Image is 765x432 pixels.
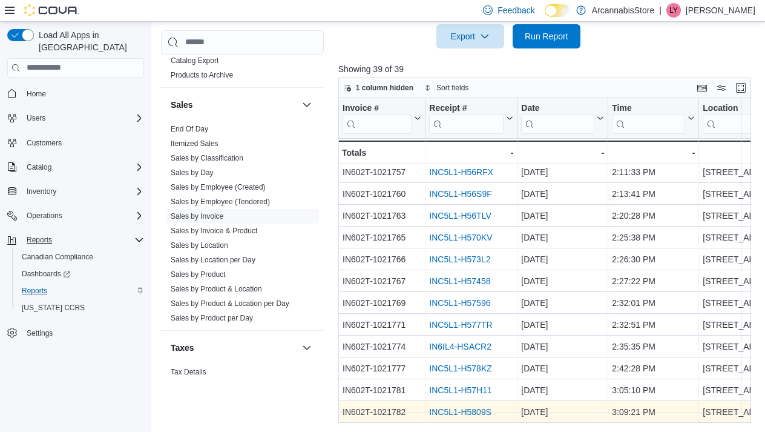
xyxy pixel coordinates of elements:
a: Sales by Product & Location [171,285,262,293]
div: Receipt # URL [429,102,504,133]
span: Reports [22,286,47,296]
div: IN602T-1021767 [343,274,421,288]
button: Settings [2,324,149,341]
a: Products to Archive [171,71,233,79]
button: Catalog [22,160,56,174]
button: Canadian Compliance [12,248,149,265]
div: 2:27:22 PM [612,274,695,288]
span: LY [669,3,678,18]
div: Time [612,102,685,114]
a: INC5L1-H56RFX [429,167,493,177]
span: Export [444,24,497,48]
a: Canadian Compliance [17,250,98,264]
span: Feedback [497,4,534,16]
a: Settings [22,326,57,341]
button: Keyboard shortcuts [695,81,709,95]
div: [DATE] [521,252,604,267]
div: IN602T-1021781 [343,383,421,397]
button: Inventory [22,184,61,199]
a: Sales by Employee (Created) [171,183,266,191]
h3: Sales [171,99,193,111]
nav: Complex example [7,80,144,373]
div: IN602T-1021777 [343,361,421,376]
a: INC5L1-H57H11 [429,385,492,395]
button: Display options [714,81,729,95]
div: 2:32:51 PM [612,317,695,332]
span: Home [27,89,46,99]
span: Load All Apps in [GEOGRAPHIC_DATA] [34,29,144,53]
span: 1 column hidden [356,83,413,93]
span: Canadian Compliance [22,252,93,262]
a: INC5L1-H573L2 [429,254,490,264]
span: Settings [27,328,53,338]
span: Catalog [27,162,51,172]
a: IN6IL4-HSACR2 [429,342,491,351]
span: Canadian Compliance [17,250,144,264]
a: INC5L1-H56S9F [429,189,492,199]
a: Sales by Location per Day [171,256,255,264]
button: Home [2,85,149,102]
span: Run Report [525,30,568,42]
div: Invoice # [343,102,412,114]
button: Reports [22,233,57,247]
a: Sales by Product per Day [171,314,253,322]
button: Receipt # [429,102,513,133]
div: 2:42:28 PM [612,361,695,376]
div: Products [161,53,324,87]
button: Sales [171,99,297,111]
div: IN602T-1021769 [343,296,421,310]
span: Reports [27,235,52,245]
button: Customers [2,134,149,151]
a: Sales by Employee (Tendered) [171,198,270,206]
button: 1 column hidden [339,81,418,95]
span: Inventory [22,184,144,199]
a: Home [22,87,51,101]
span: Dark Mode [545,17,545,18]
span: Sort fields [436,83,468,93]
div: [DATE] [521,405,604,419]
div: 2:35:35 PM [612,339,695,354]
div: - [521,145,604,160]
button: Operations [22,208,67,223]
h3: Taxes [171,342,194,354]
div: [DATE] [521,187,604,201]
input: Dark Mode [545,4,570,17]
button: Sales [300,98,314,112]
span: Users [22,111,144,125]
p: | [659,3,662,18]
a: End Of Day [171,125,208,133]
div: 2:11:33 PM [612,165,695,179]
div: IN602T-1021766 [343,252,421,267]
div: 2:25:38 PM [612,230,695,245]
div: Taxes [161,365,324,399]
span: Washington CCRS [17,301,144,315]
a: Sales by Product [171,270,226,279]
div: [DATE] [521,383,604,397]
div: Sales [161,122,324,330]
button: Catalog [2,159,149,176]
span: Reports [22,233,144,247]
div: [DATE] [521,208,604,223]
a: Itemized Sales [171,139,218,148]
a: INC5L1-H56TLV [429,211,491,221]
span: Reports [17,284,144,298]
button: Run Report [513,24,580,48]
span: Settings [22,325,144,340]
a: [US_STATE] CCRS [17,301,90,315]
div: - [429,145,513,160]
a: Sales by Location [171,241,228,250]
div: Invoice # [343,102,412,133]
button: Operations [2,207,149,224]
span: [US_STATE] CCRS [22,303,85,313]
a: Customers [22,136,67,150]
span: Inventory [27,187,56,196]
div: Receipt # [429,102,504,114]
span: Dashboards [22,269,70,279]
a: INC5L1-H578KZ [429,364,492,373]
div: 2:20:28 PM [612,208,695,223]
div: IN602T-1021782 [343,405,421,419]
img: Cova [24,4,79,16]
a: INC5L1-H570KV [429,233,492,242]
div: IN602T-1021765 [343,230,421,245]
div: Totals [342,145,421,160]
